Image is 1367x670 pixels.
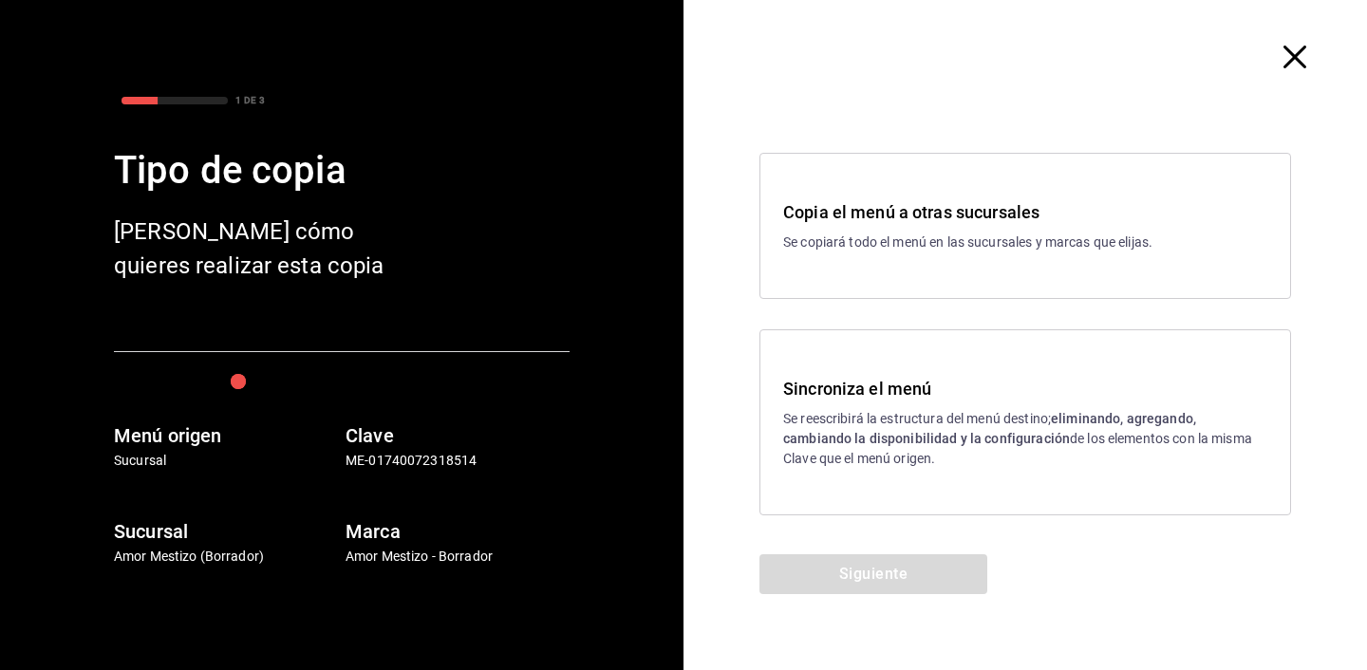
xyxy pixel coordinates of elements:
div: 1 DE 3 [235,93,265,107]
h3: Sincroniza el menú [783,376,1267,401]
p: Amor Mestizo - Borrador [346,547,570,567]
h6: Clave [346,420,570,451]
p: Sucursal [114,451,338,471]
div: Tipo de copia [114,142,570,199]
p: Se copiará todo el menú en las sucursales y marcas que elijas. [783,233,1267,252]
h6: Marca [346,516,570,547]
p: Se reescribirá la estructura del menú destino; de los elementos con la misma Clave que el menú or... [783,409,1267,469]
h6: Menú origen [114,420,338,451]
h6: Sucursal [114,516,338,547]
p: Amor Mestizo (Borrador) [114,547,338,567]
div: [PERSON_NAME] cómo quieres realizar esta copia [114,214,418,283]
p: ME-01740072318514 [346,451,570,471]
h3: Copia el menú a otras sucursales [783,199,1267,225]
